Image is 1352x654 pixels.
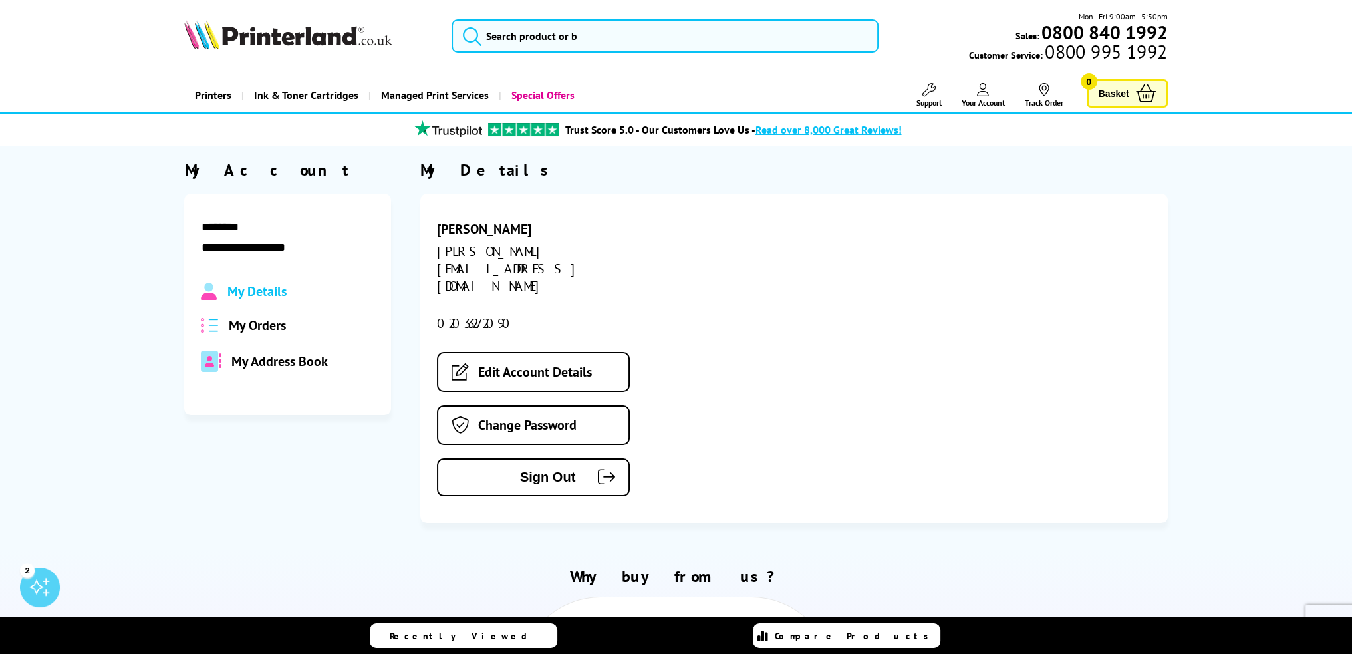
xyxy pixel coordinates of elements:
span: Support [916,98,942,108]
h2: Why buy from us? [184,566,1167,587]
span: Compare Products [775,630,936,642]
a: 0800 840 1992 [1039,26,1168,39]
span: Basket [1099,84,1129,102]
a: Managed Print Services [368,79,498,112]
div: My Details [420,160,1167,180]
a: Trust Score 5.0 - Our Customers Love Us -Read over 8,000 Great Reviews! [565,123,901,136]
span: Customer Service: [969,45,1167,61]
img: all-order.svg [201,318,218,333]
a: Ink & Toner Cartridges [241,79,368,112]
a: Compare Products [753,623,940,648]
div: 2 [20,563,35,577]
input: Search product or b [452,19,879,53]
button: Sign Out [437,458,630,496]
span: Your Account [962,98,1005,108]
a: Printers [184,79,241,112]
a: Special Offers [498,79,584,112]
a: Printerland Logo [184,20,435,52]
span: Recently Viewed [390,630,541,642]
span: Sales: [1015,29,1039,42]
div: My Account [184,160,390,180]
a: Recently Viewed [370,623,557,648]
span: 0800 995 1992 [1043,45,1167,58]
span: Read over 8,000 Great Reviews! [755,123,901,136]
a: Change Password [437,405,630,445]
div: 02033272090 [437,315,672,332]
img: address-book-duotone-solid.svg [201,351,221,372]
span: My Address Book [231,353,328,370]
a: Track Order [1025,83,1063,108]
a: Your Account [962,83,1005,108]
a: Edit Account Details [437,352,630,392]
img: Printerland Logo [184,20,392,49]
img: trustpilot rating [408,120,488,137]
div: [PERSON_NAME] [437,220,672,238]
img: Profile.svg [201,283,216,300]
div: [PERSON_NAME][EMAIL_ADDRESS][DOMAIN_NAME] [437,243,672,295]
span: Sign Out [458,470,575,485]
a: Basket 0 [1087,79,1168,108]
a: Support [916,83,942,108]
b: 0800 840 1992 [1041,20,1168,45]
span: Mon - Fri 9:00am - 5:30pm [1079,10,1168,23]
span: My Details [227,283,287,300]
span: Ink & Toner Cartridges [253,79,358,112]
img: trustpilot rating [488,123,559,136]
span: My Orders [229,317,286,334]
span: 0 [1081,73,1097,90]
